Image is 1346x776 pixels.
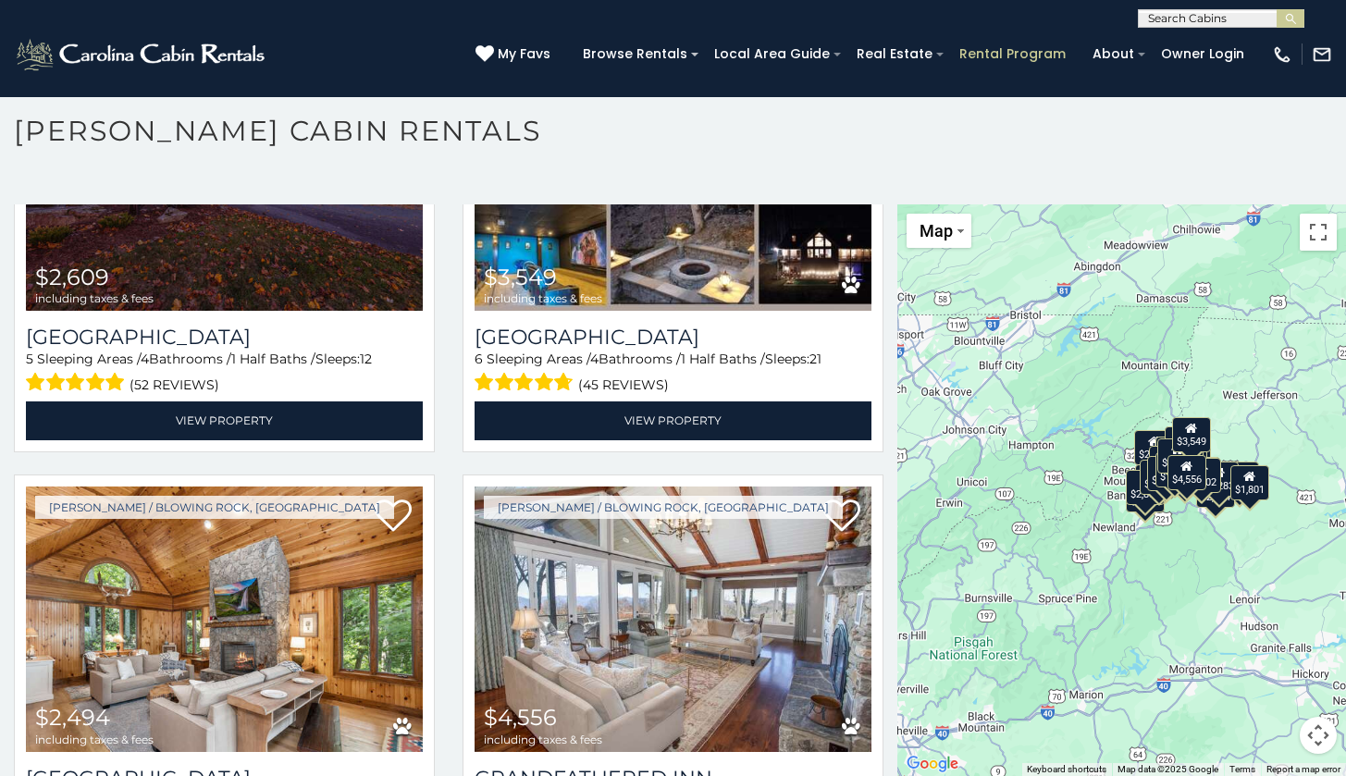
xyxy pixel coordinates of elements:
[1229,764,1255,774] a: Terms (opens in new tab)
[35,704,110,731] span: $2,494
[1140,460,1179,495] div: $2,628
[681,351,765,367] span: 1 Half Baths /
[1220,462,1259,497] div: $2,680
[475,325,871,350] a: [GEOGRAPHIC_DATA]
[1312,44,1332,65] img: mail-regular-white.png
[484,264,557,290] span: $3,549
[1027,763,1106,776] button: Keyboard shortcuts
[1126,470,1165,505] div: $2,864
[360,351,372,367] span: 12
[26,487,423,752] img: Chimney Island
[475,401,871,439] a: View Property
[475,487,871,752] img: Grandfathered Inn
[484,704,557,731] span: $4,556
[35,496,394,519] a: [PERSON_NAME] / Blowing Rock, [GEOGRAPHIC_DATA]
[574,40,697,68] a: Browse Rentals
[578,373,669,397] span: (45 reviews)
[1266,764,1340,774] a: Report a map error
[475,351,483,367] span: 6
[847,40,942,68] a: Real Estate
[1083,40,1143,68] a: About
[26,487,423,752] a: Chimney Island $2,494 including taxes & fees
[1118,764,1218,774] span: Map data ©2025 Google
[484,496,843,519] a: [PERSON_NAME] / Blowing Rock, [GEOGRAPHIC_DATA]
[907,214,971,248] button: Change map style
[1167,455,1205,490] div: $4,556
[141,351,149,367] span: 4
[14,36,270,73] img: White-1-2.png
[809,351,821,367] span: 21
[231,351,315,367] span: 1 Half Baths /
[1229,465,1268,500] div: $1,801
[498,44,550,64] span: My Favs
[902,752,963,776] a: Open this area in Google Maps (opens a new window)
[484,292,602,304] span: including taxes & fees
[26,325,423,350] a: [GEOGRAPHIC_DATA]
[35,733,154,745] span: including taxes & fees
[35,292,154,304] span: including taxes & fees
[920,221,953,240] span: Map
[1155,452,1194,487] div: $1,599
[484,733,602,745] span: including taxes & fees
[475,325,871,350] h3: Wildlife Manor
[26,351,33,367] span: 5
[26,350,423,397] div: Sleeping Areas / Bathrooms / Sleeps:
[1152,40,1253,68] a: Owner Login
[1300,717,1337,754] button: Map camera controls
[950,40,1075,68] a: Rental Program
[1147,456,1186,491] div: $2,305
[902,752,963,776] img: Google
[35,264,109,290] span: $2,609
[475,44,555,65] a: My Favs
[1157,438,1196,474] div: $2,609
[1300,214,1337,251] button: Toggle fullscreen view
[130,373,219,397] span: (52 reviews)
[590,351,599,367] span: 4
[26,401,423,439] a: View Property
[1171,417,1210,452] div: $3,549
[1134,430,1173,465] div: $2,446
[475,350,871,397] div: Sleeping Areas / Bathrooms / Sleeps:
[705,40,839,68] a: Local Area Guide
[1182,458,1221,493] div: $5,102
[475,487,871,752] a: Grandfathered Inn $4,556 including taxes & fees
[26,325,423,350] h3: Diamond Creek Lodge
[1272,44,1292,65] img: phone-regular-white.png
